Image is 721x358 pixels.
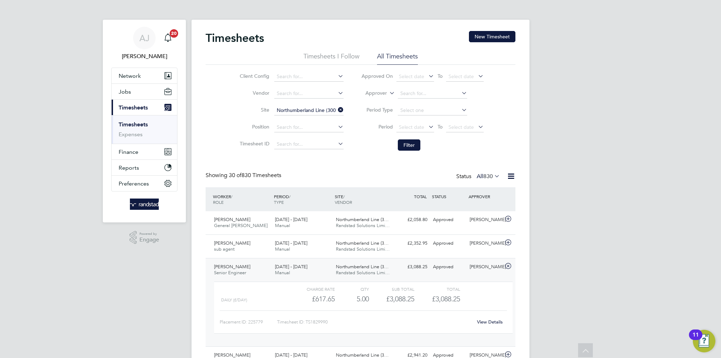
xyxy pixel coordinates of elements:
div: Approved [430,238,467,249]
input: Search for... [274,123,344,132]
button: Preferences [112,176,177,191]
span: ROLE [213,199,224,205]
span: To [435,71,445,81]
span: Select date [449,124,474,130]
a: Powered byEngage [130,231,159,244]
span: / [289,194,290,199]
button: Filter [398,139,420,151]
div: Sub Total [369,285,414,293]
button: Open Resource Center, 11 new notifications [693,330,715,352]
span: [DATE] - [DATE] [275,264,307,270]
label: Period Type [361,107,393,113]
span: Finance [119,149,138,155]
div: Charge rate [289,285,335,293]
label: Period [361,124,393,130]
a: Go to home page [111,199,177,210]
div: Total [414,285,460,293]
div: Approved [430,214,467,226]
input: Search for... [274,89,344,99]
span: AJ [139,33,150,43]
a: Expenses [119,131,143,138]
span: / [231,194,232,199]
input: Search for... [274,139,344,149]
div: QTY [335,285,369,293]
span: Network [119,73,141,79]
span: Manual [275,246,290,252]
span: [PERSON_NAME] [214,240,250,246]
span: Select date [399,73,424,80]
input: Search for... [274,72,344,82]
span: Select date [399,124,424,130]
div: £617.65 [289,293,335,305]
span: General [PERSON_NAME] [214,222,268,228]
span: Randstad Solutions Limi… [336,222,390,228]
span: Northumberland Line (3… [336,216,389,222]
span: 20 [170,29,178,38]
span: [PERSON_NAME] [214,216,250,222]
a: AJ[PERSON_NAME] [111,27,177,61]
span: Reports [119,164,139,171]
span: Randstad Solutions Limi… [336,246,390,252]
span: 30 of [229,172,242,179]
span: TYPE [274,199,284,205]
a: 20 [161,27,175,49]
span: [DATE] - [DATE] [275,216,307,222]
button: Network [112,68,177,83]
button: Reports [112,160,177,175]
span: [DATE] - [DATE] [275,352,307,358]
input: Select one [398,106,467,115]
button: New Timesheet [469,31,515,42]
span: [DATE] - [DATE] [275,240,307,246]
span: Manual [275,222,290,228]
label: Position [238,124,269,130]
div: £2,352.95 [394,238,430,249]
div: [PERSON_NAME] [467,238,503,249]
label: Client Config [238,73,269,79]
span: Northumberland Line (3… [336,264,389,270]
div: £3,088.25 [394,261,430,273]
span: 830 Timesheets [229,172,281,179]
div: £3,088.25 [369,293,414,305]
label: All [477,173,500,180]
span: Amelia Jones [111,52,177,61]
span: [PERSON_NAME] [214,352,250,358]
span: / [343,194,345,199]
div: Approved [430,261,467,273]
div: Placement ID: 225779 [220,316,277,328]
div: Timesheets [112,115,177,144]
span: Daily (£/day) [221,297,247,302]
input: Search for... [274,106,344,115]
label: Timesheet ID [238,140,269,147]
span: Randstad Solutions Limi… [336,270,390,276]
img: randstad-logo-retina.png [130,199,159,210]
div: PERIOD [272,190,333,208]
span: TOTAL [414,194,427,199]
span: 830 [483,173,493,180]
span: Manual [275,270,290,276]
span: Timesheets [119,104,148,111]
span: Engage [139,237,159,243]
h2: Timesheets [206,31,264,45]
div: WORKER [211,190,272,208]
span: sub agent [214,246,234,252]
input: Search for... [398,89,467,99]
label: Vendor [238,90,269,96]
div: Timesheet ID: TS1829990 [277,316,472,328]
button: Finance [112,144,177,159]
div: 11 [692,335,699,344]
li: Timesheets I Follow [303,52,359,65]
span: £3,088.25 [432,295,460,303]
nav: Main navigation [103,20,186,222]
a: View Details [477,319,503,325]
label: Approved On [361,73,393,79]
div: £2,058.80 [394,214,430,226]
span: VENDOR [335,199,352,205]
span: Powered by [139,231,159,237]
label: Site [238,107,269,113]
div: Showing [206,172,283,179]
div: [PERSON_NAME] [467,214,503,226]
div: APPROVER [467,190,503,203]
button: Timesheets [112,100,177,115]
span: Select date [449,73,474,80]
span: Preferences [119,180,149,187]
